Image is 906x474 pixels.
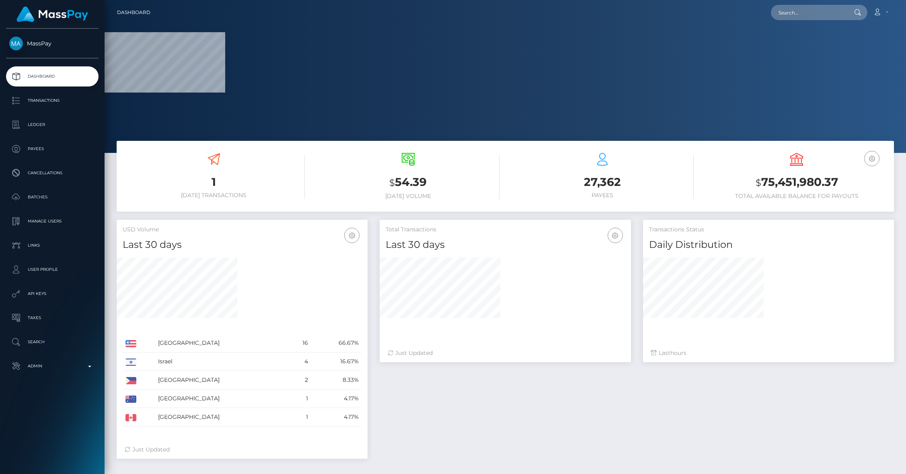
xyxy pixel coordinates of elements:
p: Ledger [9,119,95,131]
img: AU.png [125,396,136,403]
td: 1 [288,408,310,427]
p: Admin [9,360,95,372]
td: 1 [288,390,310,408]
img: CA.png [125,414,136,421]
td: Israel [155,352,288,371]
a: Dashboard [117,4,150,21]
a: Admin [6,356,99,376]
h4: Last 30 days [123,238,362,252]
td: 4.17% [311,390,362,408]
p: Transactions [9,95,95,107]
div: Just Updated [388,349,622,357]
small: $ [756,177,761,188]
img: MassPay Logo [16,6,88,22]
img: PH.png [125,377,136,384]
td: [GEOGRAPHIC_DATA] [155,334,288,352]
p: Batches [9,191,95,203]
h3: 1 [123,174,305,190]
h3: 27,362 [512,174,694,190]
h5: USD Volume [123,226,362,234]
td: 2 [288,371,310,390]
a: Batches [6,187,99,207]
a: Taxes [6,308,99,328]
p: API Keys [9,288,95,300]
img: MassPay [9,37,23,50]
h6: Total Available Balance for Payouts [706,193,888,200]
p: Search [9,336,95,348]
td: [GEOGRAPHIC_DATA] [155,408,288,427]
h6: [DATE] Volume [317,193,499,200]
h6: Payees [512,192,694,199]
td: 66.67% [311,334,362,352]
img: IL.png [125,359,136,366]
h6: [DATE] Transactions [123,192,305,199]
a: Transactions [6,91,99,111]
h3: 54.39 [317,174,499,191]
p: Links [9,239,95,251]
small: $ [389,177,395,188]
td: 4.17% [311,408,362,427]
div: Just Updated [125,445,360,454]
td: [GEOGRAPHIC_DATA] [155,371,288,390]
td: 4 [288,352,310,371]
a: Dashboard [6,66,99,87]
h4: Daily Distribution [649,238,888,252]
td: [GEOGRAPHIC_DATA] [155,390,288,408]
a: API Keys [6,284,99,304]
div: Last hours [651,349,886,357]
input: Search... [771,5,846,20]
a: Manage Users [6,211,99,231]
p: Taxes [9,312,95,324]
a: Links [6,235,99,256]
h5: Total Transactions [386,226,625,234]
a: User Profile [6,260,99,280]
span: MassPay [6,40,99,47]
a: Payees [6,139,99,159]
h3: 75,451,980.37 [706,174,888,191]
a: Ledger [6,115,99,135]
a: Cancellations [6,163,99,183]
a: Search [6,332,99,352]
h5: Transactions Status [649,226,888,234]
p: Cancellations [9,167,95,179]
p: User Profile [9,264,95,276]
p: Manage Users [9,215,95,227]
p: Dashboard [9,70,95,82]
td: 16.67% [311,352,362,371]
p: Payees [9,143,95,155]
td: 8.33% [311,371,362,390]
h4: Last 30 days [386,238,625,252]
td: 16 [288,334,310,352]
img: US.png [125,340,136,347]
